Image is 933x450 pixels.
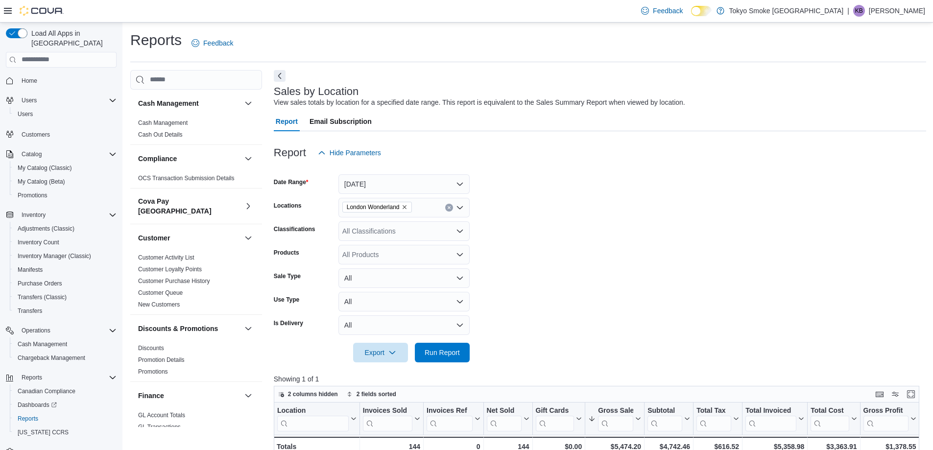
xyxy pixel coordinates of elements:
button: All [338,292,470,311]
a: Cash Out Details [138,131,183,138]
button: Operations [2,324,120,337]
span: Operations [22,327,50,334]
span: Customers [22,131,50,139]
a: Manifests [14,264,47,276]
span: Customer Queue [138,289,183,297]
div: Total Invoiced [745,406,796,416]
a: New Customers [138,301,180,308]
label: Products [274,249,299,257]
span: Promotion Details [138,356,185,364]
button: Transfers (Classic) [10,290,120,304]
button: Discounts & Promotions [138,324,240,333]
button: Next [274,70,286,82]
a: Customer Purchase History [138,278,210,284]
a: Feedback [637,1,687,21]
button: Canadian Compliance [10,384,120,398]
button: Open list of options [456,251,464,259]
button: Promotions [10,189,120,202]
button: Chargeback Management [10,351,120,365]
div: Kathleen Bunt [853,5,865,17]
a: Promotions [138,368,168,375]
button: Users [18,95,41,106]
div: Location [277,406,349,431]
button: All [338,315,470,335]
span: GL Transactions [138,423,181,431]
span: Inventory Manager (Classic) [14,250,117,262]
span: Customers [18,128,117,140]
a: Customer Activity List [138,254,194,261]
div: Gross Profit [863,406,908,416]
label: Sale Type [274,272,301,280]
div: Invoices Sold [363,406,412,416]
button: Total Cost [811,406,857,431]
h3: Finance [138,391,164,401]
span: Adjustments (Classic) [14,223,117,235]
span: Washington CCRS [14,426,117,438]
span: Cash Management [18,340,67,348]
button: Clear input [445,204,453,212]
span: Promotions [18,191,48,199]
span: Reports [14,413,117,425]
button: Open list of options [456,227,464,235]
button: Cova Pay [GEOGRAPHIC_DATA] [242,200,254,212]
span: Purchase Orders [14,278,117,289]
span: My Catalog (Classic) [14,162,117,174]
button: Users [2,94,120,107]
span: Canadian Compliance [18,387,75,395]
button: Open list of options [456,204,464,212]
span: Dashboards [14,399,117,411]
a: Chargeback Management [14,352,89,364]
h3: Cash Management [138,98,199,108]
h3: Sales by Location [274,86,359,97]
div: Compliance [130,172,262,188]
span: Users [14,108,117,120]
span: Promotions [14,189,117,201]
span: 2 fields sorted [357,390,396,398]
button: Invoices Ref [427,406,480,431]
span: Cash Management [138,119,188,127]
div: Total Cost [811,406,849,416]
button: Home [2,73,120,88]
button: Gift Cards [535,406,582,431]
div: Gross Sales [598,406,633,431]
div: Subtotal [647,406,682,431]
p: [PERSON_NAME] [869,5,925,17]
div: Gift Cards [535,406,574,416]
button: 2 fields sorted [343,388,400,400]
p: Tokyo Smoke [GEOGRAPHIC_DATA] [729,5,844,17]
button: Invoices Sold [363,406,420,431]
span: Dashboards [18,401,57,409]
span: Users [18,110,33,118]
button: Inventory [18,209,49,221]
div: Finance [130,409,262,437]
span: Inventory Manager (Classic) [18,252,91,260]
a: Discounts [138,345,164,352]
span: Customer Loyalty Points [138,265,202,273]
button: 2 columns hidden [274,388,342,400]
div: Total Tax [696,406,731,431]
span: Catalog [22,150,42,158]
div: Total Cost [811,406,849,431]
span: Discounts [138,344,164,352]
span: London Wonderland [347,202,400,212]
span: Customer Purchase History [138,277,210,285]
span: Transfers (Classic) [18,293,67,301]
span: My Catalog (Beta) [18,178,65,186]
span: Reports [18,415,38,423]
button: Export [353,343,408,362]
button: Catalog [2,147,120,161]
button: Operations [18,325,54,336]
span: Canadian Compliance [14,385,117,397]
div: Gift Card Sales [535,406,574,431]
span: Transfers [14,305,117,317]
button: Inventory Manager (Classic) [10,249,120,263]
button: Customers [2,127,120,141]
h3: Cova Pay [GEOGRAPHIC_DATA] [138,196,240,216]
span: My Catalog (Beta) [14,176,117,188]
a: Cash Management [14,338,71,350]
span: Transfers [18,307,42,315]
button: Total Invoiced [745,406,804,431]
div: Net Sold [486,406,521,416]
label: Use Type [274,296,299,304]
a: Canadian Compliance [14,385,79,397]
